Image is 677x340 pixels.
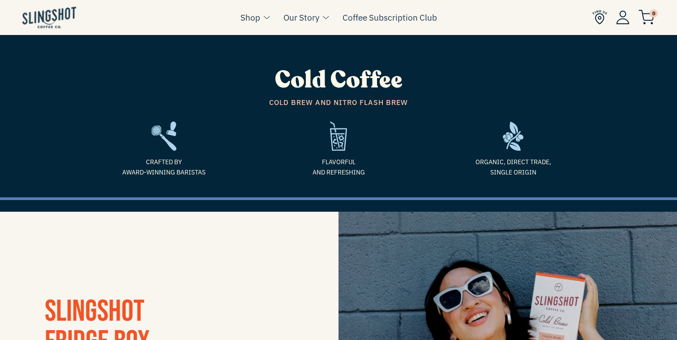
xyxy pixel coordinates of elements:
img: Find Us [592,10,607,25]
a: 0 [638,12,655,22]
img: frame2-1635783918803.svg [151,122,177,151]
a: Our Story [283,11,319,24]
a: Shop [240,11,260,24]
img: cart [638,10,655,25]
span: Cold Coffee [275,64,403,96]
span: Organic, Direct Trade, Single Origin [433,157,594,177]
a: Coffee Subscription Club [343,11,437,24]
img: Account [616,10,630,24]
span: Cold Brew and Nitro Flash Brew [83,97,594,109]
span: 0 [650,9,658,17]
img: frame-1635784469962.svg [503,122,524,151]
span: Flavorful and refreshing [258,157,419,177]
img: refreshing-1635975143169.svg [330,122,347,151]
span: Crafted by Award-Winning Baristas [83,157,244,177]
